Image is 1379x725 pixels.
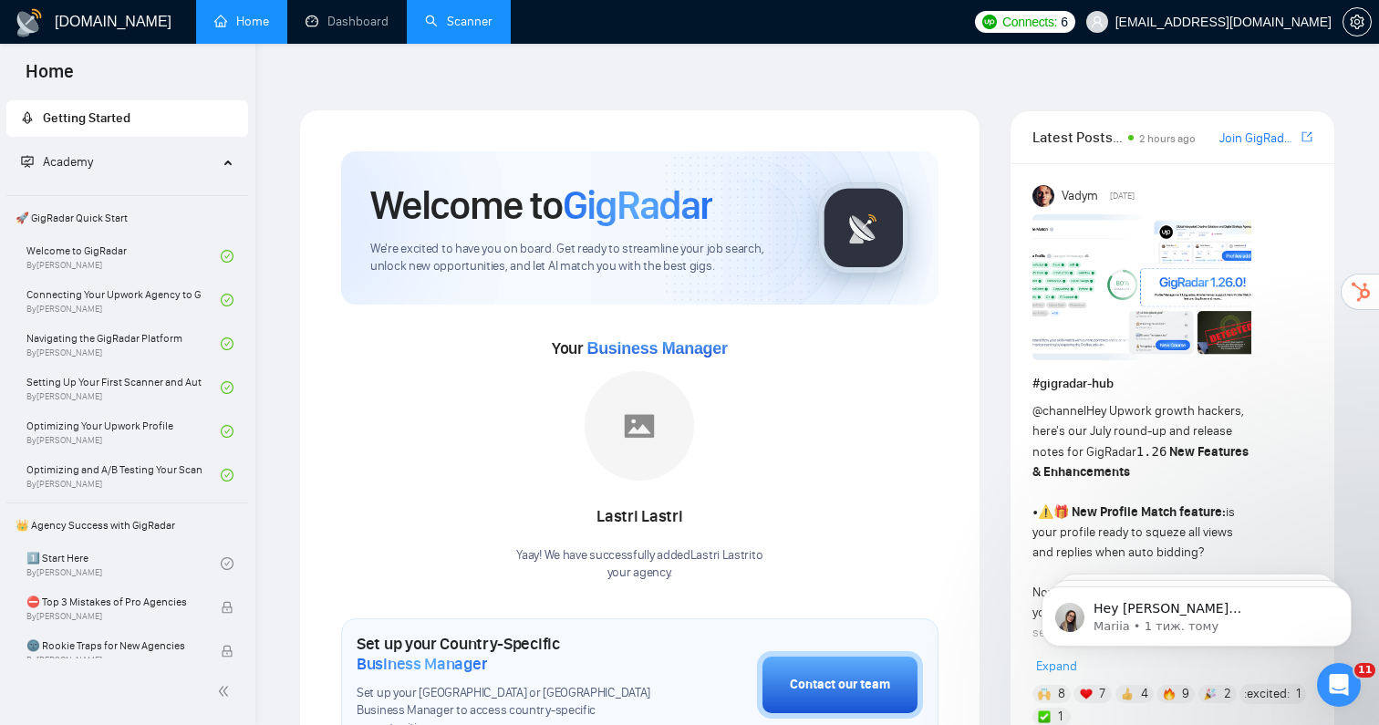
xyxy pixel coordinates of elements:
[1224,685,1231,703] span: 2
[221,469,233,482] span: check-circle
[1317,663,1361,707] iframe: Intercom live chat
[1219,129,1298,149] a: Join GigRadar Slack Community
[357,634,666,674] h1: Set up your Country-Specific
[1296,685,1301,703] span: 1
[357,654,487,674] span: Business Manager
[8,200,246,236] span: 🚀 GigRadar Quick Start
[1002,12,1057,32] span: Connects:
[563,181,712,230] span: GigRadar
[1343,7,1372,36] button: setting
[516,564,762,582] p: your agency .
[21,111,34,124] span: rocket
[1032,214,1251,360] img: F09AC4U7ATU-image.png
[21,155,34,168] span: fund-projection-screen
[26,455,221,495] a: Optimizing and A/B Testing Your Scanner for Better ResultsBy[PERSON_NAME]
[1099,685,1105,703] span: 7
[26,368,221,408] a: Setting Up Your First Scanner and Auto-BidderBy[PERSON_NAME]
[26,411,221,451] a: Optimizing Your Upwork ProfileBy[PERSON_NAME]
[552,338,728,358] span: Your
[1038,688,1051,700] img: 🙌
[1080,688,1093,700] img: ❤️
[585,371,694,481] img: placeholder.png
[221,601,233,614] span: lock
[1014,548,1379,676] iframe: Intercom notifications повідомлення
[1072,504,1226,520] strong: New Profile Match feature:
[1062,186,1098,206] span: Vadym
[221,645,233,658] span: lock
[217,682,235,700] span: double-left
[221,425,233,438] span: check-circle
[1163,688,1176,700] img: 🔥
[1032,185,1054,207] img: Vadym
[26,637,202,655] span: 🌚 Rookie Traps for New Agencies
[1244,684,1290,704] span: :excited:
[1038,710,1051,723] img: ✅
[26,655,202,666] span: By [PERSON_NAME]
[221,381,233,394] span: check-circle
[1343,15,1372,29] a: setting
[15,8,44,37] img: logo
[26,280,221,320] a: Connecting Your Upwork Agency to GigRadarBy[PERSON_NAME]
[1032,374,1312,394] h1: # gigradar-hub
[43,154,93,170] span: Academy
[370,241,789,275] span: We're excited to have you on board. Get ready to streamline your job search, unlock new opportuni...
[306,14,389,29] a: dashboardDashboard
[43,110,130,126] span: Getting Started
[516,547,762,582] div: Yaay! We have successfully added Lastri Lastri to
[221,337,233,350] span: check-circle
[1032,126,1123,149] span: Latest Posts from the GigRadar Community
[1110,188,1135,204] span: [DATE]
[1053,504,1069,520] span: 🎁
[757,651,923,719] button: Contact our team
[221,250,233,263] span: check-circle
[221,557,233,570] span: check-circle
[26,544,221,584] a: 1️⃣ Start HereBy[PERSON_NAME]
[1204,688,1217,700] img: 🎉
[790,675,890,695] div: Contact our team
[221,294,233,306] span: check-circle
[26,236,221,276] a: Welcome to GigRadarBy[PERSON_NAME]
[1354,663,1375,678] span: 11
[11,58,88,97] span: Home
[1038,504,1053,520] span: ⚠️
[425,14,493,29] a: searchScanner
[818,182,909,274] img: gigradar-logo.png
[1301,129,1312,144] span: export
[26,324,221,364] a: Navigating the GigRadar PlatformBy[PERSON_NAME]
[8,507,246,544] span: 👑 Agency Success with GigRadar
[982,15,997,29] img: upwork-logo.png
[1061,12,1068,32] span: 6
[1141,685,1148,703] span: 4
[21,154,93,170] span: Academy
[1182,685,1189,703] span: 9
[586,339,727,357] span: Business Manager
[1032,403,1086,419] span: @channel
[1058,685,1065,703] span: 8
[1136,444,1167,459] code: 1.26
[1139,132,1196,145] span: 2 hours ago
[1343,15,1371,29] span: setting
[370,181,712,230] h1: Welcome to
[1301,129,1312,146] a: export
[26,611,202,622] span: By [PERSON_NAME]
[1091,16,1104,28] span: user
[6,100,248,137] li: Getting Started
[26,593,202,611] span: ⛔ Top 3 Mistakes of Pro Agencies
[1121,688,1134,700] img: 👍
[516,502,762,533] div: Lastri Lastri
[214,14,269,29] a: homeHome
